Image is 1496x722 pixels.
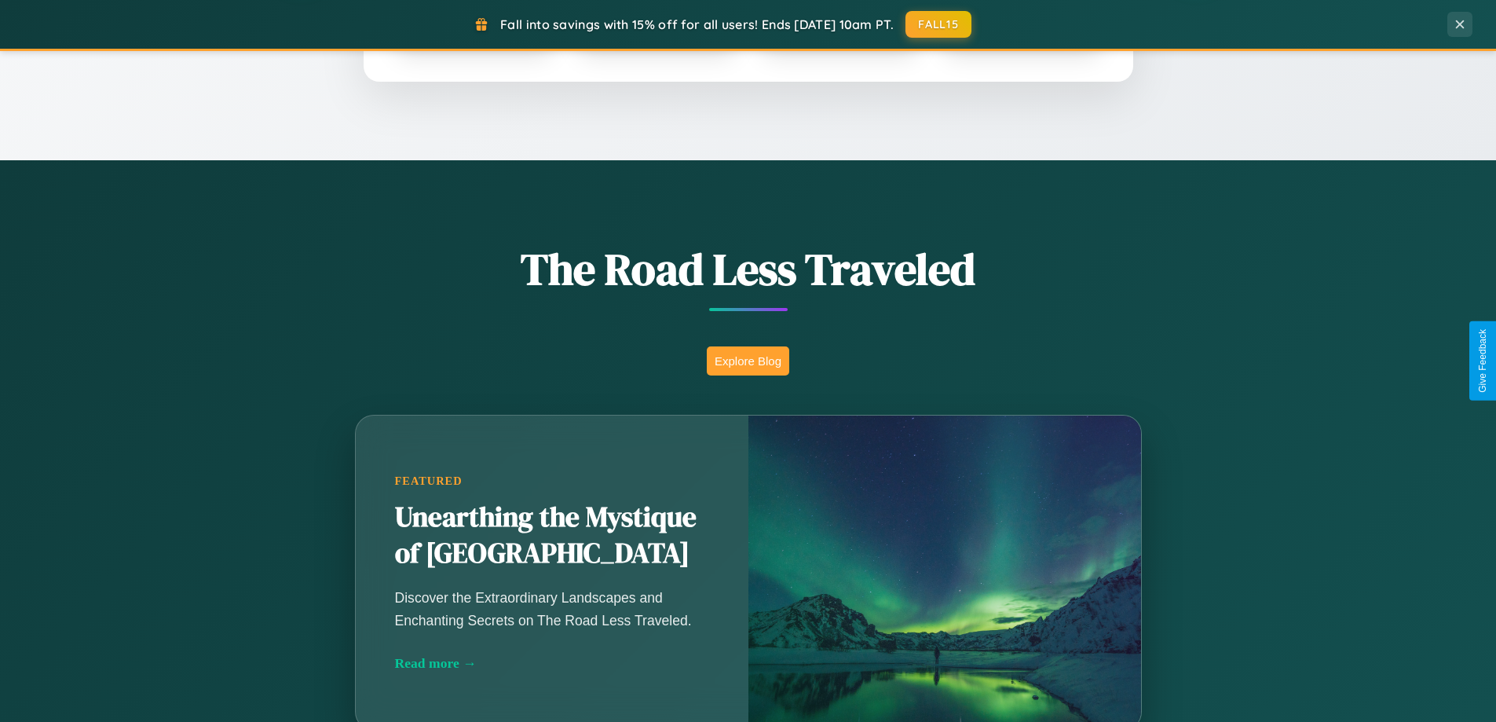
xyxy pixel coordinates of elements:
button: FALL15 [905,11,971,38]
h1: The Road Less Traveled [277,239,1220,299]
div: Give Feedback [1477,329,1488,393]
div: Featured [395,475,709,488]
span: Fall into savings with 15% off for all users! Ends [DATE] 10am PT. [500,16,894,32]
h2: Unearthing the Mystique of [GEOGRAPHIC_DATA] [395,500,709,572]
p: Discover the Extraordinary Landscapes and Enchanting Secrets on The Road Less Traveled. [395,587,709,631]
button: Explore Blog [707,346,789,376]
div: Read more → [395,655,709,672]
